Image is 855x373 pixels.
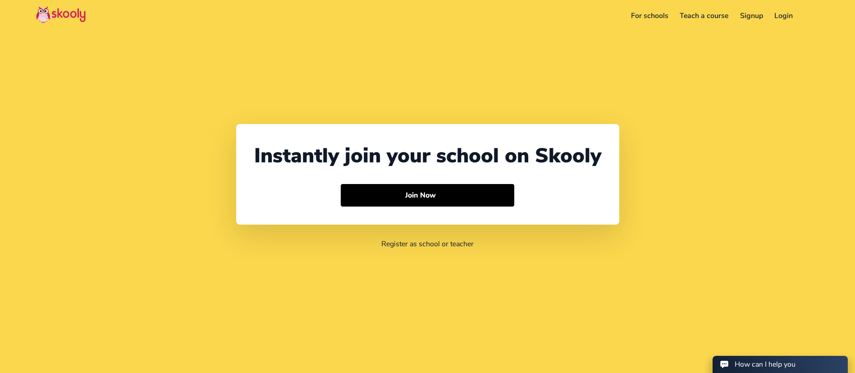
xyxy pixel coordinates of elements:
a: Register as school or teacher [381,239,474,249]
a: Teach a course [674,9,734,23]
img: Skooly [36,6,86,23]
div: Instantly join your school on Skooly [254,142,601,170]
button: Join Now [341,184,514,207]
a: For schools [625,9,674,23]
a: Signup [734,9,769,23]
a: Login [769,9,799,23]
